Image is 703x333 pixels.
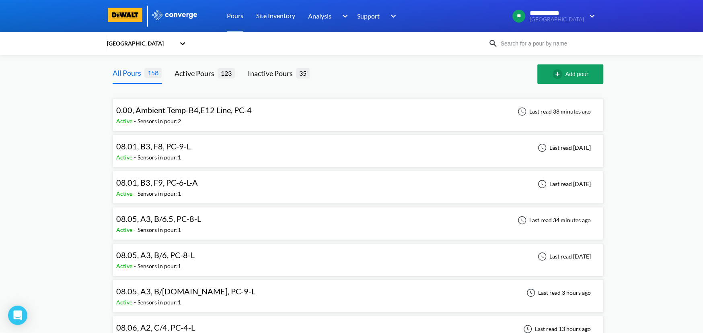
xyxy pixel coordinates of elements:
[218,68,235,78] span: 123
[113,108,603,114] a: 0.00, Ambient Temp-B4,E12 Line, PC-4Active-Sensors in pour:2Last read 38 minutes ago
[138,225,181,234] div: Sensors in pour: 1
[138,189,181,198] div: Sensors in pour: 1
[337,11,350,21] img: downArrow.svg
[116,118,134,124] span: Active
[134,263,138,269] span: -
[113,180,603,187] a: 08.01, B3, F9, PC-6-L-AActive-Sensors in pour:1Last read [DATE]
[116,299,134,306] span: Active
[116,250,195,260] span: 08.05, A3, B/6, PC-8-L
[138,298,181,307] div: Sensors in pour: 1
[498,39,595,48] input: Search for a pour by name
[116,178,198,187] span: 08.01, B3, F9, PC-6-L-A
[8,306,27,325] div: Open Intercom Messenger
[584,11,597,21] img: downArrow.svg
[175,68,218,79] div: Active Pours
[533,143,593,153] div: Last read [DATE]
[513,107,593,116] div: Last read 38 minutes ago
[116,105,252,115] span: 0.00, Ambient Temp-B4,E12 Line, PC-4
[113,289,603,296] a: 08.05, A3, B/[DOMAIN_NAME], PC-9-LActive-Sensors in pour:1Last read 3 hours ago
[106,8,144,22] img: logo-dewalt.svg
[144,68,162,78] span: 158
[116,323,195,332] span: 08.06, A2, C/4, PC-4-L
[138,153,181,162] div: Sensors in pour: 1
[138,262,181,271] div: Sensors in pour: 1
[138,117,181,126] div: Sensors in pour: 2
[106,39,175,48] div: [GEOGRAPHIC_DATA]
[296,68,310,78] span: 35
[357,11,380,21] span: Support
[308,11,331,21] span: Analysis
[113,144,603,151] a: 08.01, B3, F8, PC-9-LActive-Sensors in pour:1Last read [DATE]
[385,11,398,21] img: downArrow.svg
[537,64,603,84] button: Add pour
[116,154,134,161] span: Active
[134,226,138,233] span: -
[116,286,255,296] span: 08.05, A3, B/[DOMAIN_NAME], PC-9-L
[530,17,584,23] span: [GEOGRAPHIC_DATA]
[116,263,134,269] span: Active
[533,252,593,261] div: Last read [DATE]
[151,10,198,20] img: logo_ewhite.svg
[116,190,134,197] span: Active
[533,179,593,189] div: Last read [DATE]
[116,141,191,151] span: 08.01, B3, F8, PC-9-L
[134,299,138,306] span: -
[134,154,138,161] span: -
[113,216,603,223] a: 08.05, A3, B/6.5, PC-8-LActive-Sensors in pour:1Last read 34 minutes ago
[248,68,296,79] div: Inactive Pours
[113,67,144,79] div: All Pours
[113,325,603,332] a: 08.06, A2, C/4, PC-4-LActive-Sensors in pour:1Last read 13 hours ago
[553,69,565,79] img: add-circle-outline.svg
[488,39,498,48] img: icon-search.svg
[116,226,134,233] span: Active
[522,288,593,298] div: Last read 3 hours ago
[113,252,603,259] a: 08.05, A3, B/6, PC-8-LActive-Sensors in pour:1Last read [DATE]
[134,118,138,124] span: -
[116,214,201,223] span: 08.05, A3, B/6.5, PC-8-L
[513,215,593,225] div: Last read 34 minutes ago
[134,190,138,197] span: -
